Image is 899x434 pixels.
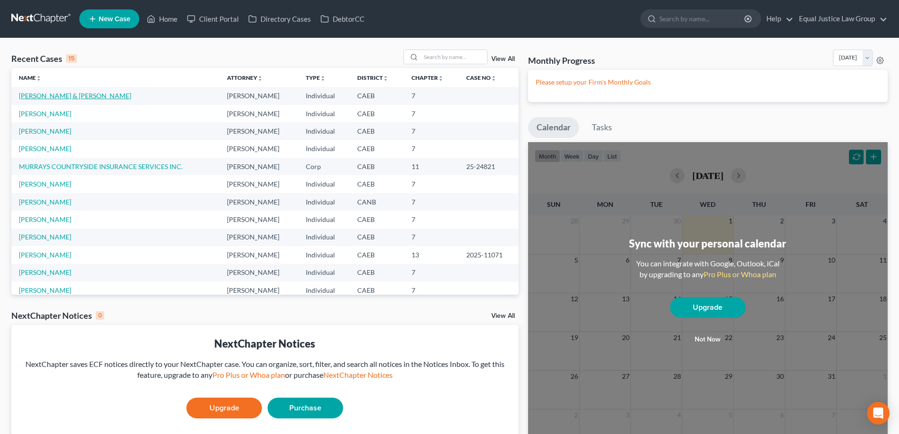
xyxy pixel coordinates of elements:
a: Pro Plus or Whoa plan [704,270,776,279]
td: Individual [298,229,350,246]
div: 15 [66,54,77,63]
a: Nameunfold_more [19,74,42,81]
a: DebtorCC [316,10,369,27]
div: Sync with your personal calendar [629,236,786,251]
a: [PERSON_NAME] [19,251,71,259]
i: unfold_more [320,76,326,81]
td: CAEB [350,158,403,175]
a: Pro Plus or Whoa plan [212,370,285,379]
a: Upgrade [670,297,746,318]
td: 7 [404,264,459,281]
span: New Case [99,16,130,23]
a: Equal Justice Law Group [794,10,887,27]
div: Recent Cases [11,53,77,64]
td: 7 [404,140,459,158]
td: Individual [298,211,350,228]
a: [PERSON_NAME] [19,233,71,241]
td: [PERSON_NAME] [219,158,298,175]
a: [PERSON_NAME] [19,127,71,135]
td: [PERSON_NAME] [219,193,298,211]
td: [PERSON_NAME] [219,175,298,193]
td: CAEB [350,175,403,193]
td: 7 [404,229,459,246]
a: [PERSON_NAME] [19,145,71,153]
td: 7 [404,193,459,211]
td: [PERSON_NAME] [219,281,298,299]
td: 7 [404,122,459,140]
td: 7 [404,105,459,122]
a: [PERSON_NAME] [19,198,71,206]
td: Individual [298,175,350,193]
td: [PERSON_NAME] [219,122,298,140]
td: Corp [298,158,350,175]
a: [PERSON_NAME] [19,180,71,188]
h3: Monthly Progress [528,55,595,66]
a: View All [491,56,515,62]
td: [PERSON_NAME] [219,211,298,228]
td: [PERSON_NAME] [219,105,298,122]
td: CAEB [350,122,403,140]
td: [PERSON_NAME] [219,87,298,104]
a: Typeunfold_more [306,74,326,81]
p: Please setup your Firm's Monthly Goals [536,77,880,87]
td: [PERSON_NAME] [219,229,298,246]
a: Attorneyunfold_more [227,74,263,81]
td: Individual [298,264,350,281]
a: Tasks [583,117,621,138]
div: NextChapter saves ECF notices directly to your NextChapter case. You can organize, sort, filter, ... [19,359,511,381]
i: unfold_more [257,76,263,81]
div: Open Intercom Messenger [867,402,890,425]
input: Search by name... [659,10,746,27]
a: Purchase [268,398,343,418]
a: Directory Cases [244,10,316,27]
td: Individual [298,281,350,299]
td: 7 [404,211,459,228]
button: Not now [670,330,746,349]
a: Chapterunfold_more [412,74,444,81]
i: unfold_more [383,76,388,81]
td: [PERSON_NAME] [219,246,298,264]
td: 11 [404,158,459,175]
i: unfold_more [491,76,496,81]
a: Help [762,10,793,27]
td: 7 [404,87,459,104]
td: Individual [298,246,350,264]
i: unfold_more [36,76,42,81]
td: CAEB [350,281,403,299]
a: [PERSON_NAME] [19,110,71,118]
td: CAEB [350,229,403,246]
a: [PERSON_NAME] [19,215,71,223]
td: Individual [298,122,350,140]
div: 0 [96,311,104,320]
td: [PERSON_NAME] [219,140,298,158]
a: Client Portal [182,10,244,27]
input: Search by name... [421,50,487,64]
td: CAEB [350,87,403,104]
a: [PERSON_NAME] [19,286,71,294]
td: Individual [298,140,350,158]
a: Home [142,10,182,27]
td: 25-24821 [459,158,519,175]
td: Individual [298,87,350,104]
td: 7 [404,175,459,193]
div: NextChapter Notices [11,310,104,321]
td: CAEB [350,140,403,158]
td: CAEB [350,105,403,122]
td: CAEB [350,211,403,228]
a: NextChapter Notices [323,370,393,379]
a: Case Nounfold_more [466,74,496,81]
td: 7 [404,281,459,299]
a: Calendar [528,117,579,138]
a: Districtunfold_more [357,74,388,81]
div: You can integrate with Google, Outlook, iCal by upgrading to any [632,258,783,280]
td: Individual [298,193,350,211]
a: Upgrade [186,398,262,418]
td: CAEB [350,246,403,264]
td: Individual [298,105,350,122]
a: MURRAYS COUNTRYSIDE INSURANCE SERVICES INC. [19,162,183,170]
i: unfold_more [438,76,444,81]
td: CAEB [350,264,403,281]
div: NextChapter Notices [19,336,511,351]
a: [PERSON_NAME] & [PERSON_NAME] [19,92,131,100]
a: View All [491,313,515,319]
